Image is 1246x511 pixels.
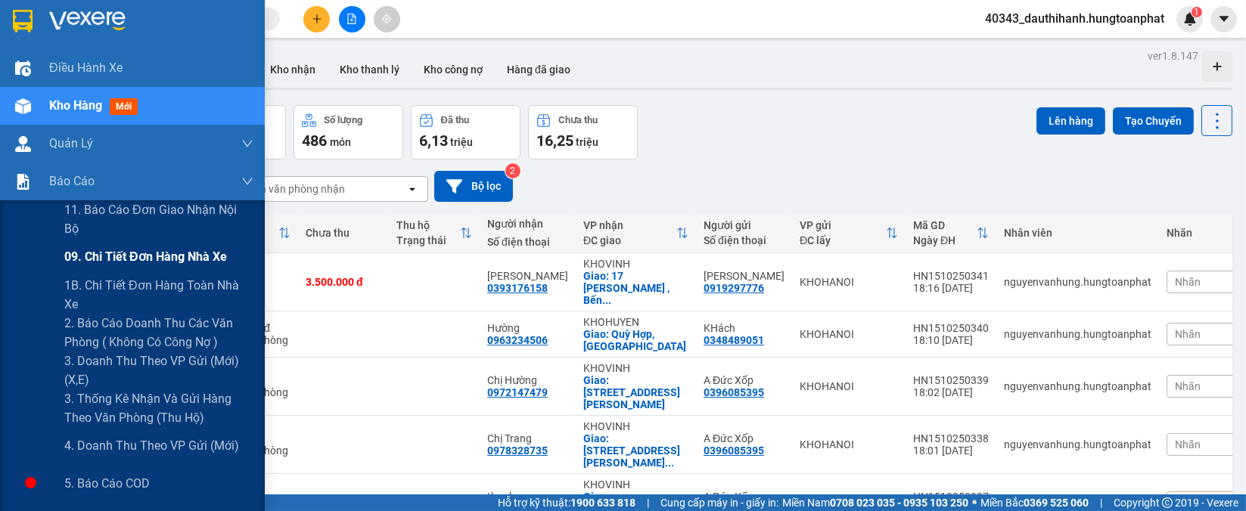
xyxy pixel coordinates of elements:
[389,213,480,253] th: Toggle SortBy
[602,294,611,306] span: ...
[665,457,674,469] span: ...
[64,436,239,455] span: 4. Doanh Thu theo VP Gửi (mới)
[913,270,989,282] div: HN1510250341
[913,322,989,334] div: HN1510250340
[973,9,1176,28] span: 40343_dauthihanh.hungtoanphat
[782,494,968,511] span: Miền Nam
[583,270,688,306] div: Giao: 17 Nguyễn Văn Giao , Bến Thủy, Tp Vinh
[411,105,520,159] button: Đã thu6,13 triệu
[339,6,365,33] button: file-add
[324,115,362,125] div: Số lượng
[1100,494,1102,511] span: |
[15,136,31,152] img: warehouse-icon
[1183,12,1197,26] img: icon-new-feature
[536,132,573,150] span: 16,25
[800,219,886,231] div: VP gửi
[913,334,989,346] div: 18:10 [DATE]
[312,14,322,24] span: plus
[64,474,150,493] span: 5. Báo cáo COD
[704,234,785,246] div: Số điện thoại
[528,105,638,159] button: Chưa thu16,25 triệu
[258,51,328,88] button: Kho nhận
[306,276,381,288] div: 3.500.000 đ
[704,322,785,334] div: KHách
[15,174,31,190] img: solution-icon
[396,219,460,231] div: Thu hộ
[441,115,469,125] div: Đã thu
[570,497,635,509] strong: 1900 633 818
[303,6,330,33] button: plus
[294,105,403,159] button: Số lượng486món
[913,386,989,398] div: 18:02 [DATE]
[913,444,989,457] div: 18:01 [DATE]
[487,374,568,386] div: Chị Hường
[583,328,688,352] div: Giao: Quỳ Hợp, Nghệ An
[913,374,989,386] div: HN1510250339
[558,115,598,125] div: Chưa thu
[583,374,688,410] div: Giao: 77 Nguyễn Thái Học, Vinh
[800,234,886,246] div: ĐC lấy
[583,478,688,491] div: KHOVINH
[374,6,400,33] button: aim
[576,136,598,148] span: triệu
[704,444,764,457] div: 0396085395
[583,362,688,374] div: KHOVINH
[1175,276,1201,288] span: Nhãn
[450,136,473,148] span: triệu
[913,282,989,294] div: 18:16 [DATE]
[434,171,513,202] button: Bộ lọc
[487,444,548,457] div: 0978328735
[15,60,31,76] img: warehouse-icon
[704,374,785,386] div: A Đức Xốp
[505,163,520,178] sup: 2
[913,219,977,231] div: Mã GD
[406,183,418,195] svg: open
[660,494,778,511] span: Cung cấp máy in - giấy in:
[906,213,996,253] th: Toggle SortBy
[487,334,548,346] div: 0963234506
[487,218,568,230] div: Người nhận
[64,200,253,238] span: 11. Báo cáo đơn giao nhận nội bộ
[487,491,568,503] div: thanh
[64,276,253,314] span: 1B. Chi tiết đơn hàng toàn nhà xe
[1167,227,1242,239] div: Nhãn
[487,322,568,334] div: Hường
[583,420,688,432] div: KHOVINH
[498,494,635,511] span: Hỗ trợ kỹ thuật:
[330,136,351,148] span: món
[913,491,989,503] div: HN1510250337
[1210,6,1237,33] button: caret-down
[583,432,688,469] div: Giao: 67 Nguyễn Phong Sắc, Hưng Dũng, Vinh
[800,328,898,340] div: KHOHANOI
[487,270,568,282] div: Linh Ngọc
[1004,227,1151,239] div: Nhân viên
[704,282,764,294] div: 0919297776
[1148,48,1198,64] div: ver 1.8.147
[800,276,898,288] div: KHOHANOI
[647,494,649,511] span: |
[241,175,253,187] span: down
[583,316,688,328] div: KHOHUYEN
[704,386,764,398] div: 0396085395
[583,258,688,270] div: KHOVINH
[1194,7,1199,17] span: 1
[792,213,906,253] th: Toggle SortBy
[704,270,785,282] div: Hoàng Hà GuMi
[381,14,392,24] span: aim
[241,181,345,197] div: Chọn văn phòng nhận
[15,98,31,114] img: warehouse-icon
[49,172,95,190] span: Báo cáo
[913,432,989,444] div: HN1510250338
[49,98,102,113] span: Kho hàng
[1217,12,1231,26] span: caret-down
[704,219,785,231] div: Người gửi
[346,14,357,24] span: file-add
[1004,276,1151,288] div: nguyenvanhung.hungtoanphat
[980,494,1089,511] span: Miền Bắc
[576,213,696,253] th: Toggle SortBy
[583,219,676,231] div: VP nhận
[412,51,495,88] button: Kho công nợ
[1162,497,1173,508] span: copyright
[583,234,676,246] div: ĐC giao
[1175,328,1201,340] span: Nhãn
